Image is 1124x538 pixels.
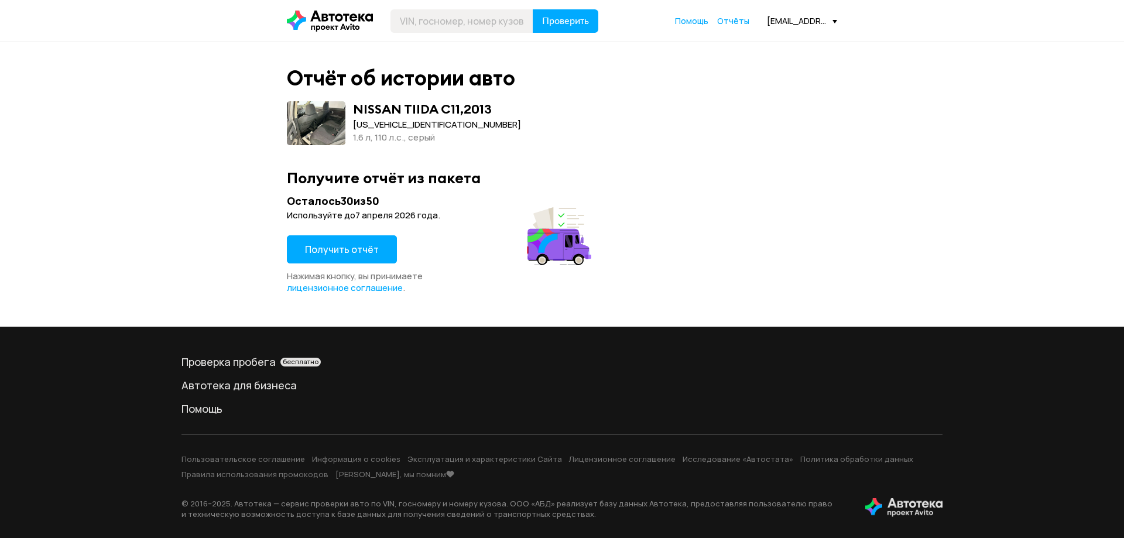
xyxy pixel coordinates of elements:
div: Используйте до 7 апреля 2026 года . [287,210,595,221]
span: Получить отчёт [305,243,379,256]
a: Отчёты [717,15,749,27]
span: Нажимая кнопку, вы принимаете . [287,270,423,294]
a: [PERSON_NAME], мы помним [335,469,454,479]
div: Получите отчёт из пакета [287,169,837,187]
a: Лицензионное соглашение [569,454,676,464]
div: [US_VEHICLE_IDENTIFICATION_NUMBER] [353,118,521,131]
a: Помощь [181,402,943,416]
div: Осталось 30 из 50 [287,194,595,208]
div: 1.6 л, 110 л.c., серый [353,131,521,144]
a: Информация о cookies [312,454,400,464]
div: [EMAIL_ADDRESS][DOMAIN_NAME] [767,15,837,26]
a: Эксплуатация и характеристики Сайта [407,454,562,464]
div: Отчёт об истории авто [287,66,515,91]
img: tWS6KzJlK1XUpy65r7uaHVIs4JI6Dha8Nraz9T2hA03BhoCc4MtbvZCxBLwJIh+mQSIAkLBJpqMoKVdP8sONaFJLCz6I0+pu7... [865,498,943,517]
a: Исследование «Автостата» [683,454,793,464]
a: Помощь [675,15,708,27]
p: © 2016– 2025 . Автотека — сервис проверки авто по VIN, госномеру и номеру кузова. ООО «АБД» реали... [181,498,847,519]
a: лицензионное соглашение [287,282,403,294]
span: Помощь [675,15,708,26]
a: Правила использования промокодов [181,469,328,479]
span: Проверить [542,16,589,26]
a: Политика обработки данных [800,454,913,464]
input: VIN, госномер, номер кузова [390,9,533,33]
span: бесплатно [283,358,318,366]
div: NISSAN TIIDA C11 , 2013 [353,101,492,116]
a: Проверка пробегабесплатно [181,355,943,369]
a: Автотека для бизнеса [181,378,943,392]
div: Проверка пробега [181,355,943,369]
span: Отчёты [717,15,749,26]
a: Пользовательское соглашение [181,454,305,464]
button: Получить отчёт [287,235,397,263]
button: Проверить [533,9,598,33]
